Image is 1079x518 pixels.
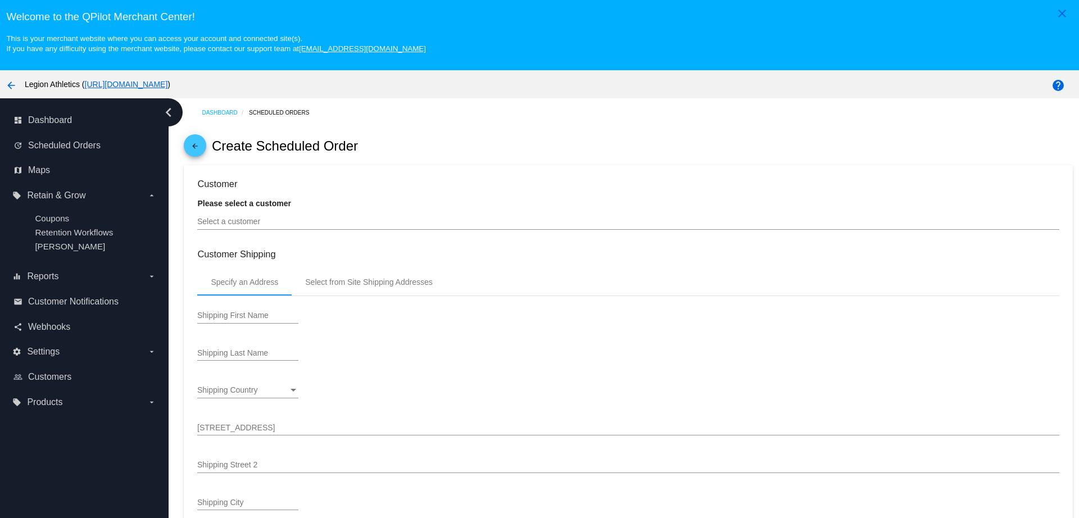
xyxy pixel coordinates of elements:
[27,397,62,407] span: Products
[28,140,101,151] span: Scheduled Orders
[197,249,1059,260] h3: Customer Shipping
[299,44,426,53] a: [EMAIL_ADDRESS][DOMAIN_NAME]
[147,191,156,200] i: arrow_drop_down
[12,398,21,407] i: local_offer
[13,297,22,306] i: email
[13,372,22,381] i: people_outline
[197,311,298,320] input: Shipping First Name
[13,318,156,336] a: share Webhooks
[147,272,156,281] i: arrow_drop_down
[35,213,69,223] a: Coupons
[13,293,156,311] a: email Customer Notifications
[28,297,119,307] span: Customer Notifications
[160,103,178,121] i: chevron_left
[85,80,168,89] a: [URL][DOMAIN_NAME]
[27,271,58,281] span: Reports
[6,34,425,53] small: This is your merchant website where you can access your account and connected site(s). If you hav...
[13,137,156,155] a: update Scheduled Orders
[13,116,22,125] i: dashboard
[25,80,170,89] span: Legion Athletics ( )
[197,217,1059,226] input: Select a customer
[12,191,21,200] i: local_offer
[12,272,21,281] i: equalizer
[13,111,156,129] a: dashboard Dashboard
[4,79,18,92] mat-icon: arrow_back
[147,398,156,407] i: arrow_drop_down
[147,347,156,356] i: arrow_drop_down
[197,461,1059,470] input: Shipping Street 2
[28,165,50,175] span: Maps
[197,349,298,358] input: Shipping Last Name
[27,190,85,201] span: Retain & Grow
[13,322,22,331] i: share
[305,278,432,287] div: Select from Site Shipping Addresses
[1051,79,1065,92] mat-icon: help
[6,11,1072,23] h3: Welcome to the QPilot Merchant Center!
[202,104,249,121] a: Dashboard
[35,228,113,237] a: Retention Workflows
[197,385,257,394] span: Shipping Country
[28,322,70,332] span: Webhooks
[188,142,202,156] mat-icon: arrow_back
[197,424,1059,433] input: Shipping Street 1
[1055,7,1069,20] mat-icon: close
[197,498,298,507] input: Shipping City
[27,347,60,357] span: Settings
[197,179,1059,189] h3: Customer
[13,368,156,386] a: people_outline Customers
[28,115,72,125] span: Dashboard
[13,161,156,179] a: map Maps
[13,141,22,150] i: update
[211,278,278,287] div: Specify an Address
[28,372,71,382] span: Customers
[249,104,319,121] a: Scheduled Orders
[13,166,22,175] i: map
[197,386,298,395] mat-select: Shipping Country
[212,138,358,154] h2: Create Scheduled Order
[12,347,21,356] i: settings
[35,242,105,251] a: [PERSON_NAME]
[197,199,291,208] strong: Please select a customer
